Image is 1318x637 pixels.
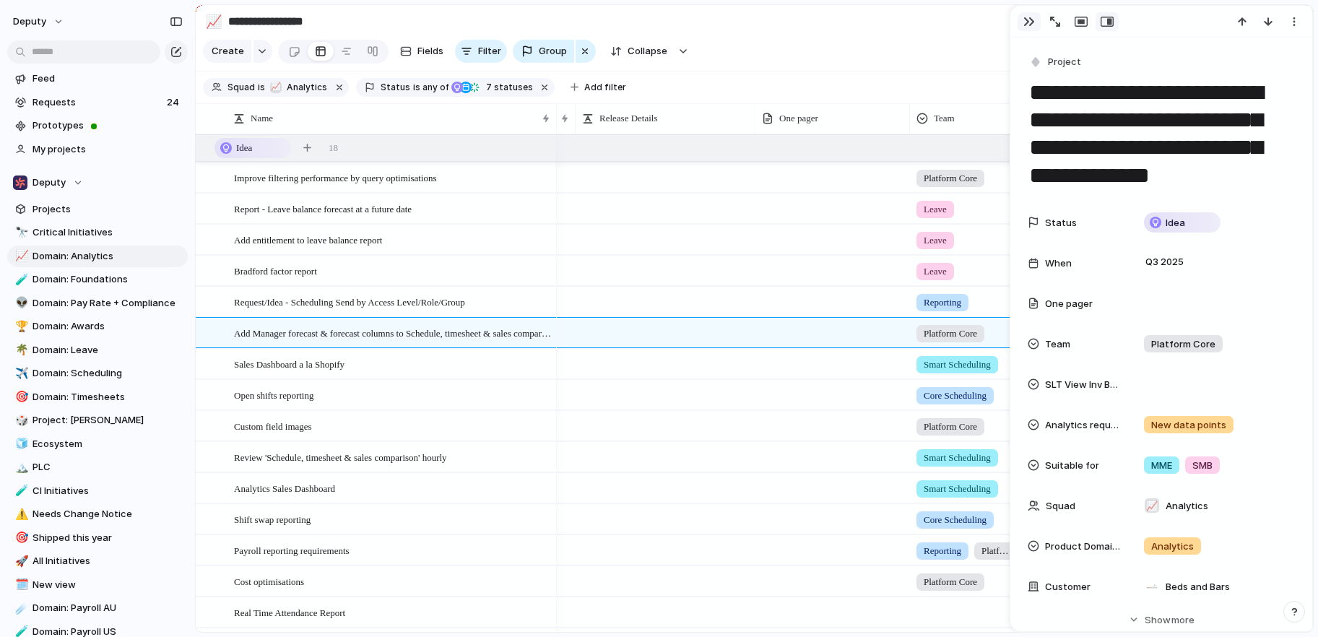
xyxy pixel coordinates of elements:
[513,40,574,63] button: Group
[1045,580,1091,594] span: Customer
[413,81,420,94] span: is
[7,115,188,136] a: Prototypes
[234,480,335,496] span: Analytics Sales Dashboard
[32,554,183,568] span: All Initiatives
[13,296,27,311] button: 👽
[924,451,991,465] span: Smart Scheduling
[1151,539,1194,554] span: Analytics
[7,68,188,90] a: Feed
[924,233,947,248] span: Leave
[234,417,312,434] span: Custom field images
[7,550,188,572] a: 🚀All Initiatives
[15,389,25,405] div: 🎯
[1166,580,1230,594] span: Beds and Bars
[234,324,552,341] span: Add Manager forecast & forecast columns to Schedule, timesheet & sales comparison report
[13,554,27,568] button: 🚀
[15,459,25,476] div: 🏔️
[7,386,188,408] a: 🎯Domain: Timesheets
[7,246,188,267] a: 📈Domain: Analytics
[7,527,188,549] a: 🎯Shipped this year
[981,544,1012,558] span: Platform Core
[32,95,162,110] span: Requests
[212,44,244,58] span: Create
[394,40,449,63] button: Fields
[32,272,183,287] span: Domain: Foundations
[15,412,25,429] div: 🎲
[1151,418,1226,433] span: New data points
[13,343,27,357] button: 🌴
[7,480,188,502] a: 🧪CI Initiatives
[15,506,25,523] div: ⚠️
[1028,607,1295,633] button: Showmore
[15,342,25,358] div: 🌴
[13,390,27,404] button: 🎯
[251,111,273,126] span: Name
[7,597,188,619] a: ☄️Domain: Payroll AU
[234,604,345,620] span: Real Time Attendance Report
[455,40,507,63] button: Filter
[32,202,183,217] span: Projects
[234,355,344,372] span: Sales Dashboard a la Shopify
[270,82,282,93] div: 📈
[924,575,977,589] span: Platform Core
[924,420,977,434] span: Platform Core
[32,484,183,498] span: CI Initiatives
[7,292,188,314] a: 👽Domain: Pay Rate + Compliance
[32,71,183,86] span: Feed
[410,79,451,95] button: isany of
[234,169,437,186] span: Improve filtering performance by query optimisations
[15,529,25,546] div: 🎯
[13,601,27,615] button: ☄️
[1192,459,1213,473] span: SMB
[32,175,66,190] span: Deputy
[15,576,25,593] div: 🗓️
[13,531,27,545] button: 🎯
[15,225,25,241] div: 🔭
[1045,378,1120,392] span: SLT View Inv Bucket
[779,111,818,126] span: One pager
[13,460,27,474] button: 🏔️
[7,269,188,290] a: 🧪Domain: Foundations
[32,531,183,545] span: Shipped this year
[258,81,265,94] span: is
[15,482,25,499] div: 🧪
[202,10,225,33] button: 📈
[236,141,252,155] span: Idea
[287,81,327,94] span: Analytics
[234,511,311,527] span: Shift swap reporting
[482,81,533,94] span: statuses
[7,172,188,194] button: Deputy
[7,409,188,431] a: 🎲Project: [PERSON_NAME]
[32,390,183,404] span: Domain: Timesheets
[7,222,188,243] a: 🔭Critical Initiatives
[924,513,987,527] span: Core Scheduling
[13,437,27,451] button: 🧊
[32,319,183,334] span: Domain: Awards
[234,573,304,589] span: Cost optimisations
[266,79,330,95] button: 📈Analytics
[13,413,27,428] button: 🎲
[234,448,447,465] span: Review 'Schedule, timesheet & sales comparison' hourly
[924,264,947,279] span: Leave
[32,343,183,357] span: Domain: Leave
[7,92,188,113] a: Requests24
[1045,418,1120,433] span: Analytics request type
[924,295,961,310] span: Reporting
[32,437,183,451] span: Ecosystem
[13,319,27,334] button: 🏆
[15,365,25,382] div: ✈️
[234,200,412,217] span: Report - Leave balance forecast at a future date
[924,326,977,341] span: Platform Core
[7,433,188,455] a: 🧊Ecosystem
[381,81,410,94] span: Status
[234,386,313,403] span: Open shifts reporting
[924,544,961,558] span: Reporting
[924,482,991,496] span: Smart Scheduling
[32,118,183,133] span: Prototypes
[234,231,382,248] span: Add entitlement to leave balance report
